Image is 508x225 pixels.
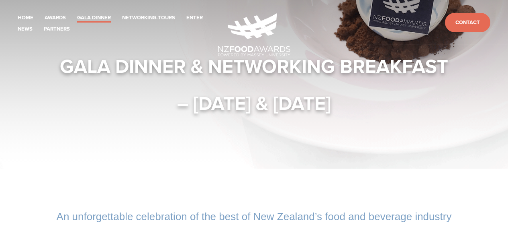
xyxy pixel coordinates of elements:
[77,13,111,23] a: Gala Dinner
[18,25,33,34] a: News
[45,13,66,23] a: Awards
[122,13,175,23] a: Networking-Tours
[44,25,70,34] a: Partners
[34,211,474,223] h2: An unforgettable celebration of the best of New Zealand’s food and beverage industry
[26,54,482,78] h1: Gala Dinner & Networking Breakfast
[186,13,203,23] a: Enter
[26,91,482,115] h1: – [DATE] & [DATE]
[18,13,33,23] a: Home
[445,13,490,33] a: Contact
